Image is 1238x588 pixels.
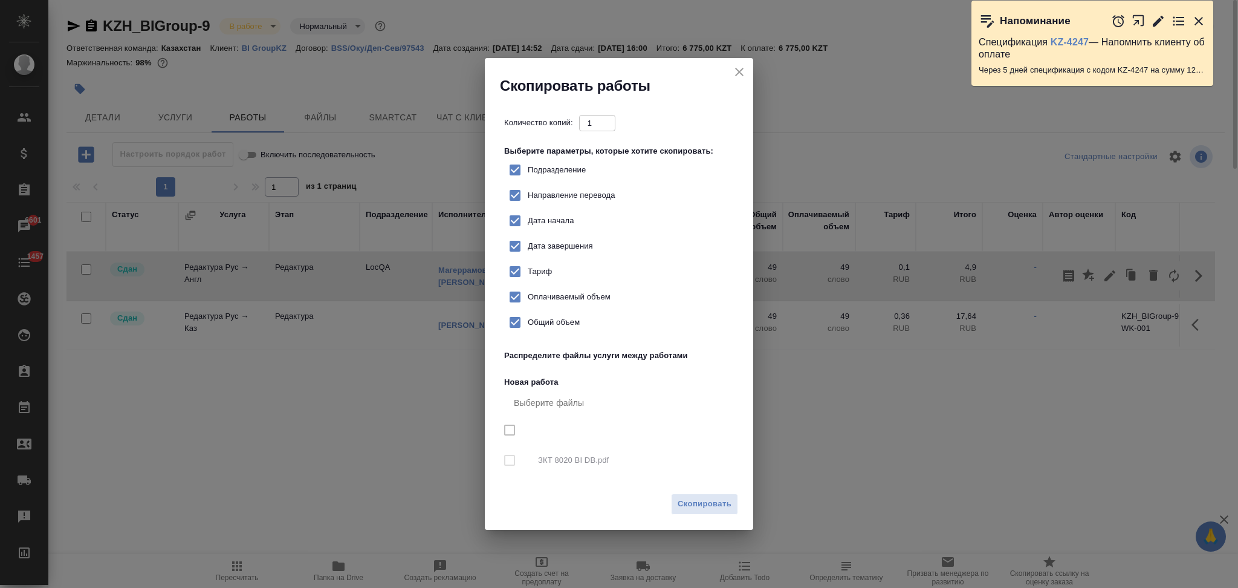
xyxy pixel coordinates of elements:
span: Общий объем [528,316,580,328]
a: KZ-4247 [1051,37,1089,47]
button: Редактировать [1151,14,1165,28]
p: Напоминание [1000,15,1071,27]
p: Выберите параметры, которые хотите скопировать: [504,145,739,157]
p: Через 5 дней спецификация с кодом KZ-4247 на сумму 12096.8 KZT будет просрочена [979,64,1206,76]
span: Оплачиваемый объем [528,291,611,303]
button: Открыть в новой вкладке [1132,8,1146,34]
span: Подразделение [528,164,586,176]
h2: Скопировать работы [500,76,753,96]
button: Отложить [1111,14,1126,28]
p: Спецификация — Напомнить клиенту об оплате [979,36,1206,60]
p: Распределите файлы услуги между работами [504,350,694,362]
button: Скопировать [671,494,738,515]
span: Скопировать [678,497,731,511]
div: Выберите файлы [504,388,739,417]
p: Новая работа [504,376,739,388]
button: close [730,63,748,81]
span: Дата завершения [528,240,593,252]
span: Тариф [528,266,552,278]
button: Перейти в todo [1172,14,1186,28]
button: Закрыть [1191,14,1206,28]
span: Дата начала [528,215,574,227]
p: Количество копий: [504,117,579,129]
span: Направление перевода [528,189,615,201]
